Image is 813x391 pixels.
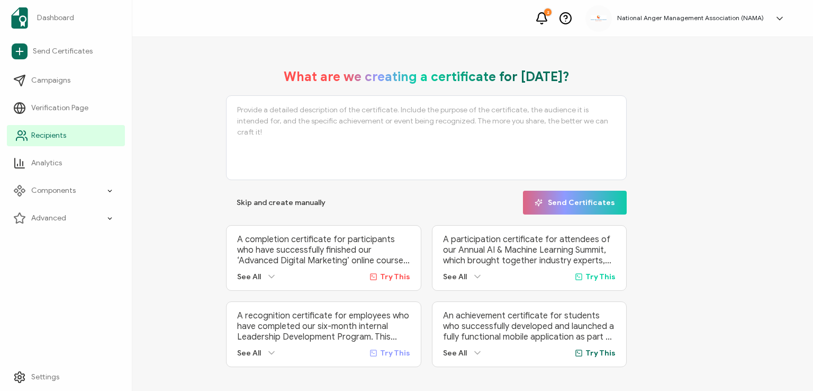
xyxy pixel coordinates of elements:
[31,213,66,224] span: Advanced
[237,234,410,266] p: A completion certificate for participants who have successfully finished our ‘Advanced Digital Ma...
[591,15,607,21] img: 3ca2817c-e862-47f7-b2ec-945eb25c4a6c.jpg
[237,272,261,281] span: See All
[523,191,627,215] button: Send Certificates
[7,367,125,388] a: Settings
[31,158,62,168] span: Analytics
[443,310,616,342] p: An achievement certificate for students who successfully developed and launched a fully functiona...
[7,70,125,91] a: Campaigns
[380,272,410,281] span: Try This
[443,349,467,358] span: See All
[284,69,570,85] h1: What are we creating a certificate for [DATE]?
[37,13,74,23] span: Dashboard
[617,14,764,22] h5: National Anger Management Association (NAMA)
[31,75,70,86] span: Campaigns
[33,46,93,57] span: Send Certificates
[535,199,615,207] span: Send Certificates
[443,234,616,266] p: A participation certificate for attendees of our Annual AI & Machine Learning Summit, which broug...
[7,125,125,146] a: Recipients
[237,349,261,358] span: See All
[11,7,28,29] img: sertifier-logomark-colored.svg
[585,349,616,358] span: Try This
[31,103,88,113] span: Verification Page
[585,272,616,281] span: Try This
[443,272,467,281] span: See All
[544,8,552,16] div: 2
[237,310,410,342] p: A recognition certificate for employees who have completed our six-month internal Leadership Deve...
[31,185,76,196] span: Components
[7,39,125,64] a: Send Certificates
[31,372,59,383] span: Settings
[7,97,125,119] a: Verification Page
[226,191,336,215] button: Skip and create manually
[7,153,125,174] a: Analytics
[380,349,410,358] span: Try This
[7,3,125,33] a: Dashboard
[31,130,66,141] span: Recipients
[237,199,326,207] span: Skip and create manually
